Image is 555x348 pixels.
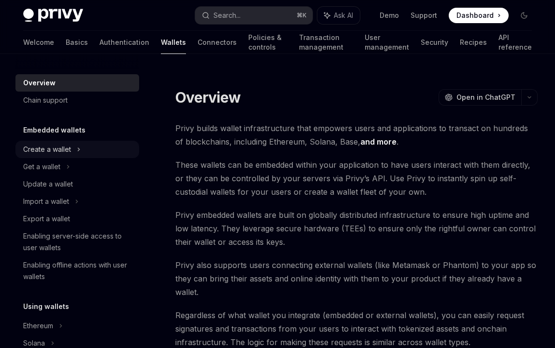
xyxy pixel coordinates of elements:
[195,7,312,24] button: Search...⌘K
[23,230,133,254] div: Enabling server-side access to user wallets
[460,31,487,54] a: Recipes
[23,301,69,312] h5: Using wallets
[449,8,509,23] a: Dashboard
[23,259,133,282] div: Enabling offline actions with user wallets
[23,31,54,54] a: Welcome
[23,124,85,136] h5: Embedded wallets
[23,161,60,173] div: Get a wallet
[23,320,53,332] div: Ethereum
[248,31,287,54] a: Policies & controls
[175,208,538,249] span: Privy embedded wallets are built on globally distributed infrastructure to ensure high uptime and...
[198,31,237,54] a: Connectors
[15,228,139,256] a: Enabling server-side access to user wallets
[100,31,149,54] a: Authentication
[15,256,139,285] a: Enabling offline actions with user wallets
[23,213,70,225] div: Export a wallet
[360,137,397,147] a: and more
[15,74,139,92] a: Overview
[365,31,409,54] a: User management
[175,89,241,106] h1: Overview
[498,31,532,54] a: API reference
[23,94,68,106] div: Chain support
[175,158,538,199] span: These wallets can be embedded within your application to have users interact with them directly, ...
[421,31,448,54] a: Security
[456,11,494,20] span: Dashboard
[15,210,139,228] a: Export a wallet
[297,12,307,19] span: ⌘ K
[66,31,88,54] a: Basics
[213,10,241,21] div: Search...
[23,77,56,89] div: Overview
[15,92,139,109] a: Chain support
[334,11,353,20] span: Ask AI
[23,196,69,207] div: Import a wallet
[317,7,360,24] button: Ask AI
[175,258,538,299] span: Privy also supports users connecting external wallets (like Metamask or Phantom) to your app so t...
[299,31,353,54] a: Transaction management
[456,93,515,102] span: Open in ChatGPT
[439,89,521,106] button: Open in ChatGPT
[23,178,73,190] div: Update a wallet
[15,175,139,193] a: Update a wallet
[516,8,532,23] button: Toggle dark mode
[23,9,83,22] img: dark logo
[23,144,71,155] div: Create a wallet
[411,11,437,20] a: Support
[175,121,538,148] span: Privy builds wallet infrastructure that empowers users and applications to transact on hundreds o...
[161,31,186,54] a: Wallets
[380,11,399,20] a: Demo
